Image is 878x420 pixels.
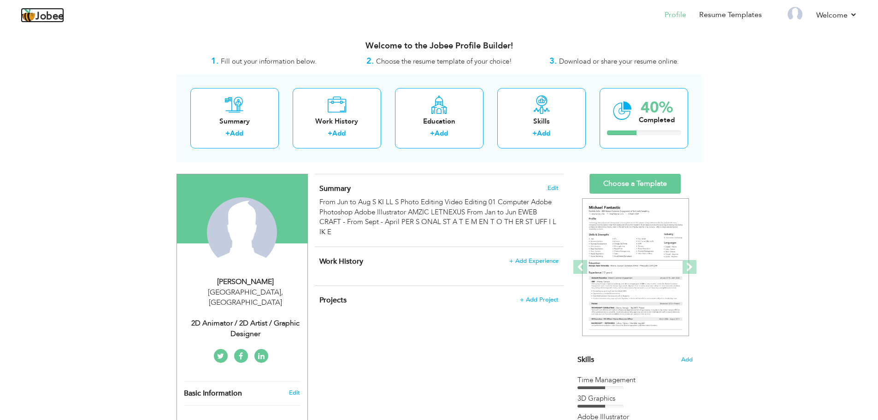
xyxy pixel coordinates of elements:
[699,10,762,20] a: Resume Templates
[319,296,558,305] h4: This helps to highlight the project, tools and skills you have worked on.
[21,8,64,23] a: Jobee
[559,57,679,66] span: Download or share your resume online.
[21,8,35,23] img: jobee.io
[665,10,686,20] a: Profile
[35,12,64,22] span: Jobee
[548,185,559,191] span: Edit
[681,355,693,364] span: Add
[639,115,675,125] div: Completed
[225,129,230,138] label: +
[184,318,307,339] div: 2D Animator / 2D Artist / Graphic Designer
[435,129,448,138] a: Add
[589,174,681,194] a: Choose a Template
[319,257,558,266] h4: This helps to show the companies you have worked for.
[319,256,363,266] span: Work History
[577,375,693,385] div: Time Management
[549,55,557,67] strong: 3.
[639,100,675,115] div: 40%
[430,129,435,138] label: +
[376,57,512,66] span: Choose the resume template of your choice!
[577,394,693,403] div: 3D Graphics
[230,129,243,138] a: Add
[332,129,346,138] a: Add
[184,390,242,398] span: Basic Information
[198,117,271,126] div: Summary
[520,296,559,303] span: + Add Project
[328,129,332,138] label: +
[319,197,558,237] div: From Jun to Aug S KI LL S Photo Editing Video Editing 01 Computer Adobe Photoshop Adobe Illustrat...
[509,258,559,264] span: + Add Experience
[184,277,307,287] div: [PERSON_NAME]
[319,184,558,193] h4: Adding a summary is a quick and easy way to highlight your experience and interests.
[816,10,857,21] a: Welcome
[788,7,802,22] img: Profile Img
[319,183,351,194] span: Summary
[221,57,317,66] span: Fill out your information below.
[289,389,300,397] a: Edit
[537,129,550,138] a: Add
[402,117,476,126] div: Education
[281,287,283,297] span: ,
[577,355,594,365] span: Skills
[300,117,374,126] div: Work History
[177,41,702,51] h3: Welcome to the Jobee Profile Builder!
[532,129,537,138] label: +
[211,55,218,67] strong: 1.
[184,287,307,308] div: [GEOGRAPHIC_DATA] [GEOGRAPHIC_DATA]
[319,295,347,305] span: Projects
[366,55,374,67] strong: 2.
[207,197,277,267] img: Taha Shahbaz
[505,117,578,126] div: Skills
